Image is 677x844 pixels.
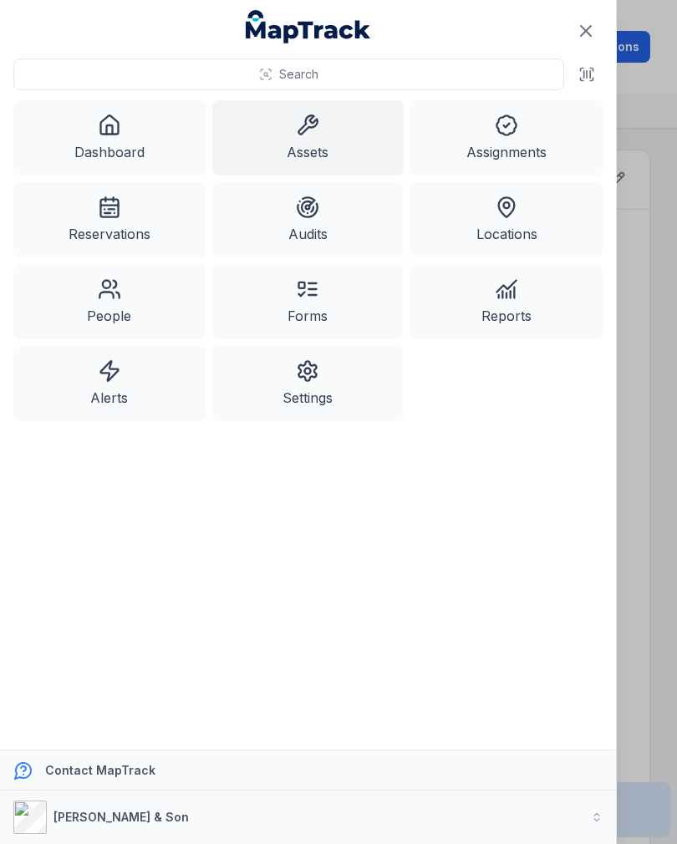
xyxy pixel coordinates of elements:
a: Reservations [13,182,206,257]
strong: Contact MapTrack [45,763,155,777]
button: Search [13,58,564,90]
a: Dashboard [13,100,206,175]
button: Close navigation [568,13,603,48]
a: MapTrack [246,10,371,43]
a: Settings [212,346,405,421]
a: People [13,264,206,339]
a: Audits [212,182,405,257]
a: Assignments [410,100,603,175]
strong: [PERSON_NAME] & Son [53,810,189,824]
span: Search [279,66,318,83]
a: Reports [410,264,603,339]
a: Assets [212,100,405,175]
a: Alerts [13,346,206,421]
a: Locations [410,182,603,257]
a: Forms [212,264,405,339]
